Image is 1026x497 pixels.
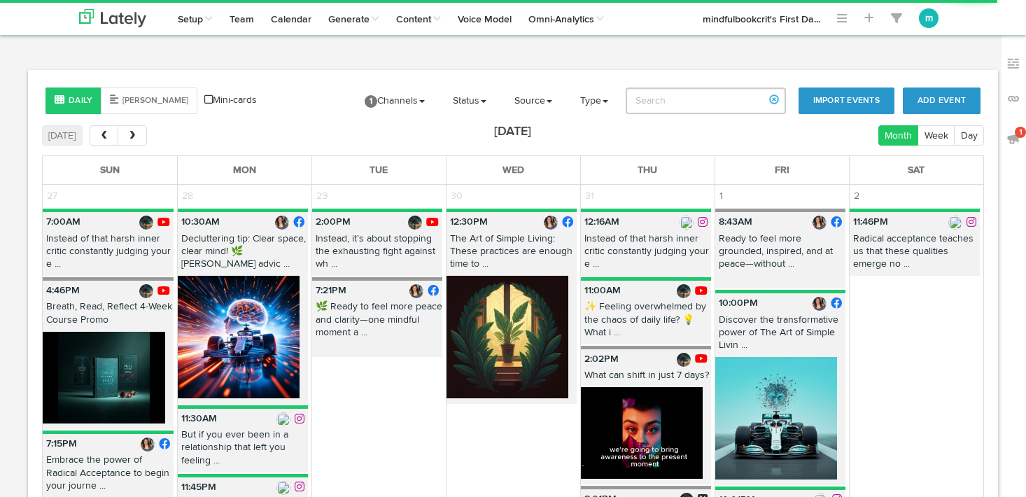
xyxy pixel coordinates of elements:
[581,387,703,479] img: sddefault.jpg
[626,87,786,114] input: Search
[312,232,442,276] p: Instead, it’s about stopping the exhausting fight against wh ...
[100,165,120,175] span: Sun
[677,353,691,367] img: D6t3puWWeU79C_Q64-OLPhwC-pVIzVdxmnKPYfsZ0HPX3mZtFYEiIDVPzifPtodGnRT3mm1h5Ew=s88-c-k-c0x00ffffff-n...
[715,357,838,479] img: JWyApEDSJWyzjFjt3ApZ
[775,165,789,175] span: Fri
[850,185,864,207] span: 2
[139,216,153,230] img: D6t3puWWeU79C_Q64-OLPhwC-pVIzVdxmnKPYfsZ0HPX3mZtFYEiIDVPzifPtodGnRT3mm1h5Ew=s88-c-k-c0x00ffffff-n...
[638,165,657,175] span: Thu
[948,216,962,230] img: 535900750_17871831273419901_5859380352015778433_n.jpg
[850,232,981,276] p: Radical acceptance teaches us that these qualities emerge no ...
[312,300,442,344] p: 🌿 Ready to feel more peace and clarity—one mindful moment a ...
[918,125,955,146] button: Week
[90,125,118,146] button: prev
[680,216,694,230] img: 535900750_17871831273419901_5859380352015778433_n.jpg
[715,185,727,207] span: 1
[853,217,888,227] b: 11:46PM
[141,437,155,451] img: picture
[181,217,220,227] b: 10:30AM
[584,354,619,364] b: 2:02PM
[276,481,290,495] img: 535900750_17871831273419901_5859380352015778433_n.jpg
[954,125,984,146] button: Day
[799,87,894,114] button: Import Events
[178,185,197,207] span: 28
[354,83,435,118] a: 1Channels
[447,185,467,207] span: 30
[43,185,62,207] span: 27
[544,216,558,230] img: picture
[101,87,197,114] button: [PERSON_NAME]
[46,217,80,227] b: 7:00AM
[79,9,146,27] img: logo_lately_bg_light.svg
[276,412,290,426] img: 535900750_17871831273419901_5859380352015778433_n.jpg
[814,15,820,24] span: ...
[46,439,77,449] b: 7:15PM
[178,232,308,276] p: Decluttering tip: Clear space, clear mind! 🌿 [PERSON_NAME] advic ...
[181,482,216,492] b: 11:45PM
[908,165,925,175] span: Sat
[570,83,619,118] a: Type
[447,276,569,398] img: A07i5pY0SnuxGpYOnw1E
[581,185,598,207] span: 31
[370,165,388,175] span: Tue
[1006,57,1020,71] img: keywords_off.svg
[275,216,289,230] img: picture
[581,369,711,387] p: What can shift in just 7 days?
[1015,127,1026,138] span: 1
[312,185,332,207] span: 29
[447,232,577,276] p: The Art of Simple Living: These practices are enough time to ...
[316,286,346,295] b: 7:21PM
[204,93,257,107] a: Mini-cards
[181,414,217,423] b: 11:30AM
[1006,132,1020,146] img: announcements_off.svg
[903,87,981,114] button: Add Event
[504,83,563,118] a: Source
[813,216,827,230] img: picture
[408,216,422,230] img: D6t3puWWeU79C_Q64-OLPhwC-pVIzVdxmnKPYfsZ0HPX3mZtFYEiIDVPzifPtodGnRT3mm1h5Ew=s88-c-k-c0x00ffffff-n...
[503,165,524,175] span: Wed
[43,332,165,423] img: sddefault.jpg
[581,300,711,344] p: ✨ Feeling overwhelmed by the chaos of daily life? 💡 What i ...
[677,284,691,298] img: D6t3puWWeU79C_Q64-OLPhwC-pVIzVdxmnKPYfsZ0HPX3mZtFYEiIDVPzifPtodGnRT3mm1h5Ew=s88-c-k-c0x00ffffff-n...
[719,298,758,308] b: 10:00PM
[233,165,256,175] span: Mon
[42,125,83,146] button: [DATE]
[878,125,919,146] button: Month
[442,83,497,118] a: Status
[715,232,845,276] p: Ready to feel more grounded, inspired, and at peace—without ...
[919,8,939,28] button: m
[715,314,845,358] p: Discover the transformative power of The Art of Simple Livin ...
[813,297,827,311] img: picture
[118,125,146,146] button: next
[365,95,377,108] span: 1
[178,276,300,398] img: EfkpXw4TVyyUmEWmqcPs
[43,300,174,331] p: Breath, Read, Reflect 4-Week Course Promo
[719,217,752,227] b: 8:43AM
[584,217,619,227] b: 12:16AM
[409,284,423,298] img: picture
[43,232,174,276] p: Instead of that harsh inner critic constantly judging your e ...
[581,232,711,276] p: Instead of that harsh inner critic constantly judging your e ...
[46,286,80,295] b: 4:46PM
[450,217,488,227] b: 12:30PM
[45,87,197,114] div: Style
[45,87,101,114] button: Daily
[178,428,308,472] p: But if you ever been in a relationship that left you feeling ...
[316,217,351,227] b: 2:00PM
[584,286,621,295] b: 11:00AM
[494,125,531,139] h2: [DATE]
[139,284,153,298] img: D6t3puWWeU79C_Q64-OLPhwC-pVIzVdxmnKPYfsZ0HPX3mZtFYEiIDVPzifPtodGnRT3mm1h5Ew=s88-c-k-c0x00ffffff-n...
[1006,92,1020,106] img: links_off.svg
